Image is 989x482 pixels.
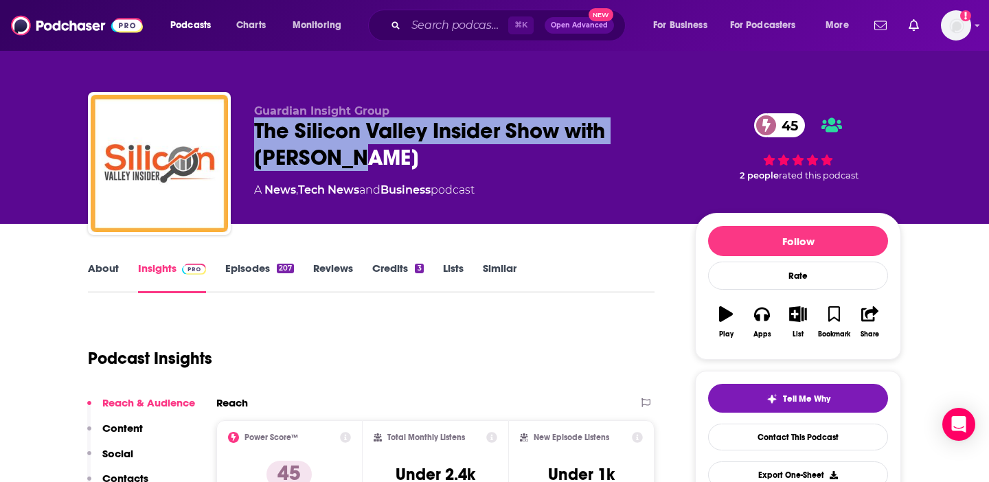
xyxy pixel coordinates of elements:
[443,262,464,293] a: Lists
[644,14,725,36] button: open menu
[216,396,248,409] h2: Reach
[293,16,341,35] span: Monitoring
[313,262,353,293] a: Reviews
[102,447,133,460] p: Social
[941,10,971,41] button: Show profile menu
[766,393,777,404] img: tell me why sparkle
[91,95,228,232] img: The Silicon Valley Insider Show with Keith Koo
[818,330,850,338] div: Bookmark
[102,422,143,435] p: Content
[102,396,195,409] p: Reach & Audience
[406,14,508,36] input: Search podcasts, credits, & more...
[88,262,119,293] a: About
[88,348,212,369] h1: Podcast Insights
[708,226,888,256] button: Follow
[754,113,805,137] a: 45
[941,10,971,41] img: User Profile
[225,262,294,293] a: Episodes207
[730,16,796,35] span: For Podcasters
[653,16,707,35] span: For Business
[816,14,866,36] button: open menu
[236,16,266,35] span: Charts
[816,297,852,347] button: Bookmark
[852,297,888,347] button: Share
[11,12,143,38] img: Podchaser - Follow, Share and Rate Podcasts
[695,104,901,190] div: 45 2 peoplerated this podcast
[942,408,975,441] div: Open Intercom Messenger
[941,10,971,41] span: Logged in as KSMolly
[744,297,780,347] button: Apps
[264,183,296,196] a: News
[283,14,359,36] button: open menu
[753,330,771,338] div: Apps
[161,14,229,36] button: open menu
[545,17,614,34] button: Open AdvancedNew
[227,14,274,36] a: Charts
[254,104,389,117] span: Guardian Insight Group
[869,14,892,37] a: Show notifications dropdown
[589,8,613,21] span: New
[768,113,805,137] span: 45
[780,297,816,347] button: List
[708,424,888,450] a: Contact This Podcast
[87,447,133,472] button: Social
[740,170,779,181] span: 2 people
[254,182,475,198] div: A podcast
[298,183,359,196] a: Tech News
[779,170,859,181] span: rated this podcast
[87,396,195,422] button: Reach & Audience
[182,264,206,275] img: Podchaser Pro
[861,330,879,338] div: Share
[551,22,608,29] span: Open Advanced
[708,297,744,347] button: Play
[381,10,639,41] div: Search podcasts, credits, & more...
[708,262,888,290] div: Rate
[826,16,849,35] span: More
[483,262,516,293] a: Similar
[708,384,888,413] button: tell me why sparkleTell Me Why
[170,16,211,35] span: Podcasts
[138,262,206,293] a: InsightsPodchaser Pro
[296,183,298,196] span: ,
[783,393,830,404] span: Tell Me Why
[415,264,423,273] div: 3
[277,264,294,273] div: 207
[719,330,734,338] div: Play
[960,10,971,21] svg: Add a profile image
[387,433,465,442] h2: Total Monthly Listens
[721,14,816,36] button: open menu
[380,183,431,196] a: Business
[245,433,298,442] h2: Power Score™
[903,14,924,37] a: Show notifications dropdown
[372,262,423,293] a: Credits3
[87,422,143,447] button: Content
[359,183,380,196] span: and
[534,433,609,442] h2: New Episode Listens
[508,16,534,34] span: ⌘ K
[793,330,804,338] div: List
